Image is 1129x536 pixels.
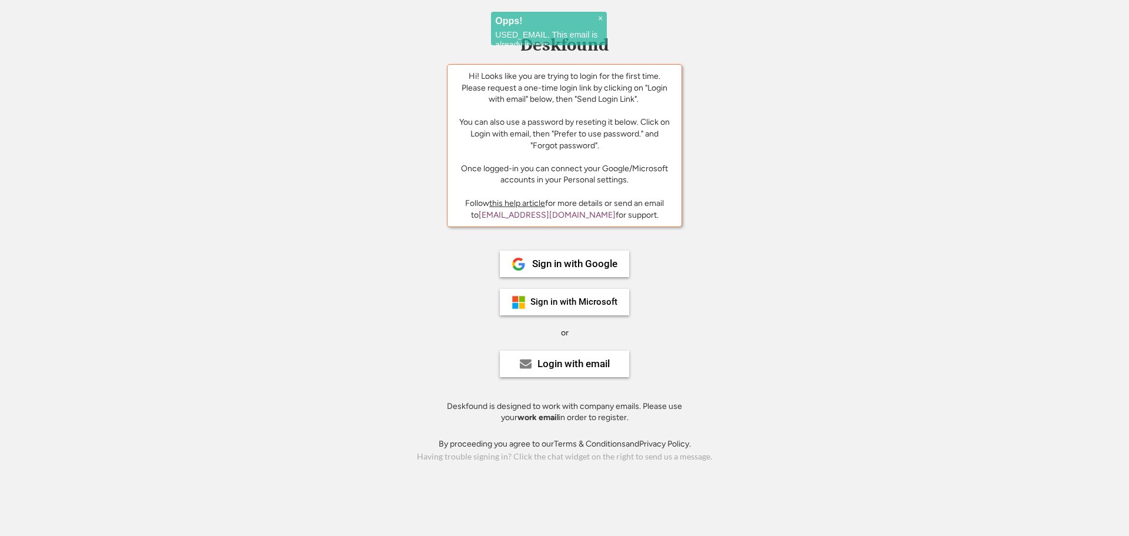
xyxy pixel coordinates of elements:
[456,71,673,186] div: Hi! Looks like you are trying to login for the first time. Please request a one-time login link b...
[537,359,610,369] div: Login with email
[479,210,616,220] a: [EMAIL_ADDRESS][DOMAIN_NAME]
[432,401,697,424] div: Deskfound is designed to work with company emails. Please use your in order to register.
[512,257,526,271] img: 1024px-Google__G__Logo.svg.png
[554,439,626,449] a: Terms & Conditions
[532,259,617,269] div: Sign in with Google
[512,295,526,309] img: ms-symbollockup_mssymbol_19.png
[517,412,559,422] strong: work email
[495,30,603,90] p: USED_EMAIL. This email is already in use: [PERSON_NAME][EMAIL_ADDRESS][PERSON_NAME][DOMAIN_NAME]
[489,198,545,208] a: this help article
[561,327,569,339] div: or
[530,298,617,307] div: Sign in with Microsoft
[515,36,614,54] div: Deskfound
[456,198,673,221] div: Follow for more details or send an email to for support.
[639,439,691,449] a: Privacy Policy.
[495,16,603,26] h2: Opps!
[439,438,691,450] div: By proceeding you agree to our and
[598,14,603,24] span: ×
